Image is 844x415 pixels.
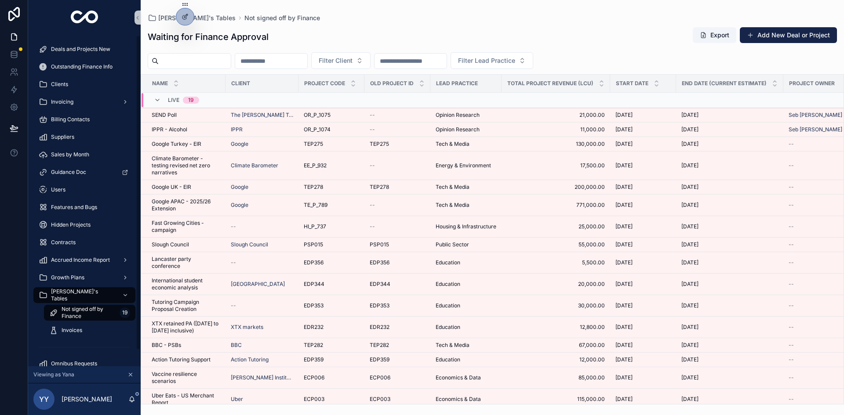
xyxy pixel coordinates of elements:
[304,302,324,309] span: EDP353
[370,302,389,309] span: EDP353
[152,299,220,313] span: Tutoring Campaign Proposal Creation
[152,241,189,248] span: Slough Council
[231,342,242,349] a: BBC
[304,202,359,209] a: TE_P_789
[231,342,293,349] a: BBC
[436,324,496,331] a: Education
[615,241,671,248] a: [DATE]
[458,56,515,65] span: Filter Lead Practice
[507,324,605,331] span: 12,800.00
[693,27,736,43] button: Export
[789,281,844,288] a: --
[615,302,671,309] a: [DATE]
[436,126,480,133] span: Opinion Research
[152,220,220,234] a: Fast Growing Cities - campaign
[33,235,135,250] a: Contracts
[33,147,135,162] a: Sales by Month
[789,324,794,331] span: --
[681,241,778,248] a: [DATE]
[789,184,844,191] a: --
[231,324,263,331] span: XTX markets
[304,281,359,288] a: EDP344
[436,162,496,169] a: Energy & Environment
[120,307,130,318] div: 19
[152,198,220,212] span: Google APAC - 2025/26 Extension
[152,155,220,176] span: Climate Barometer - testing revised net zero narratives
[507,302,605,309] a: 30,000.00
[789,342,844,349] a: --
[436,112,496,119] a: Opinion Research
[507,162,605,169] span: 17,500.00
[304,302,359,309] a: EDP353
[436,342,496,349] a: Tech & Media
[152,320,220,334] span: XTX retained PA ([DATE] to [DATE] inclusive)
[33,217,135,233] a: Hidden Projects
[436,202,469,209] span: Tech & Media
[231,324,293,331] a: XTX markets
[507,141,605,148] a: 130,000.00
[304,342,359,349] a: TEP282
[231,184,248,191] span: Google
[44,305,135,321] a: Not signed off by Finance19
[304,184,323,191] span: TEP278
[152,126,187,133] span: IPPR - Alcohol
[370,162,375,169] span: --
[615,202,633,209] span: [DATE]
[436,241,496,248] a: Public Sector
[681,162,778,169] a: [DATE]
[304,126,331,133] span: OR_P_1074
[231,126,293,133] a: IPPR
[51,274,84,281] span: Growth Plans
[681,223,778,230] a: [DATE]
[370,223,375,230] span: --
[231,302,293,309] a: --
[681,184,698,191] span: [DATE]
[304,324,324,331] span: EDR232
[62,327,82,334] span: Invoices
[33,270,135,285] a: Growth Plans
[152,184,191,191] span: Google UK - EIR
[51,288,115,302] span: [PERSON_NAME]'s Tables
[789,162,844,169] a: --
[152,112,220,119] a: SEND Poll
[615,281,633,288] span: [DATE]
[152,277,220,291] span: International student economic analysis
[62,306,116,320] span: Not signed off by Finance
[370,241,425,248] a: PSP015
[51,169,86,176] span: Guidance Doc
[789,126,842,133] span: Seb [PERSON_NAME]
[436,112,480,119] span: Opinion Research
[304,141,323,148] span: TEP275
[304,259,324,266] span: EDP356
[370,223,425,230] a: --
[231,259,236,266] span: --
[789,202,794,209] span: --
[615,112,671,119] a: [DATE]
[507,259,605,266] span: 5,500.00
[51,204,97,211] span: Features and Bugs
[615,259,671,266] a: [DATE]
[304,281,324,288] span: EDP344
[615,141,633,148] span: [DATE]
[304,259,359,266] a: EDP356
[370,184,389,191] span: TEP278
[51,186,65,193] span: Users
[231,162,293,169] a: Climate Barometer
[304,241,359,248] a: PSP015
[304,162,327,169] span: EE_P_932
[304,223,326,230] span: HI_P_737
[789,112,842,119] a: Seb [PERSON_NAME]
[615,324,671,331] a: [DATE]
[158,14,236,22] span: [PERSON_NAME]'s Tables
[370,281,390,288] span: EDP344
[615,223,671,230] a: [DATE]
[681,241,698,248] span: [DATE]
[304,342,323,349] span: TEP282
[370,259,425,266] a: EDP356
[231,184,293,191] a: Google
[681,112,698,119] span: [DATE]
[436,184,469,191] span: Tech & Media
[507,126,605,133] span: 11,000.00
[615,202,671,209] a: [DATE]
